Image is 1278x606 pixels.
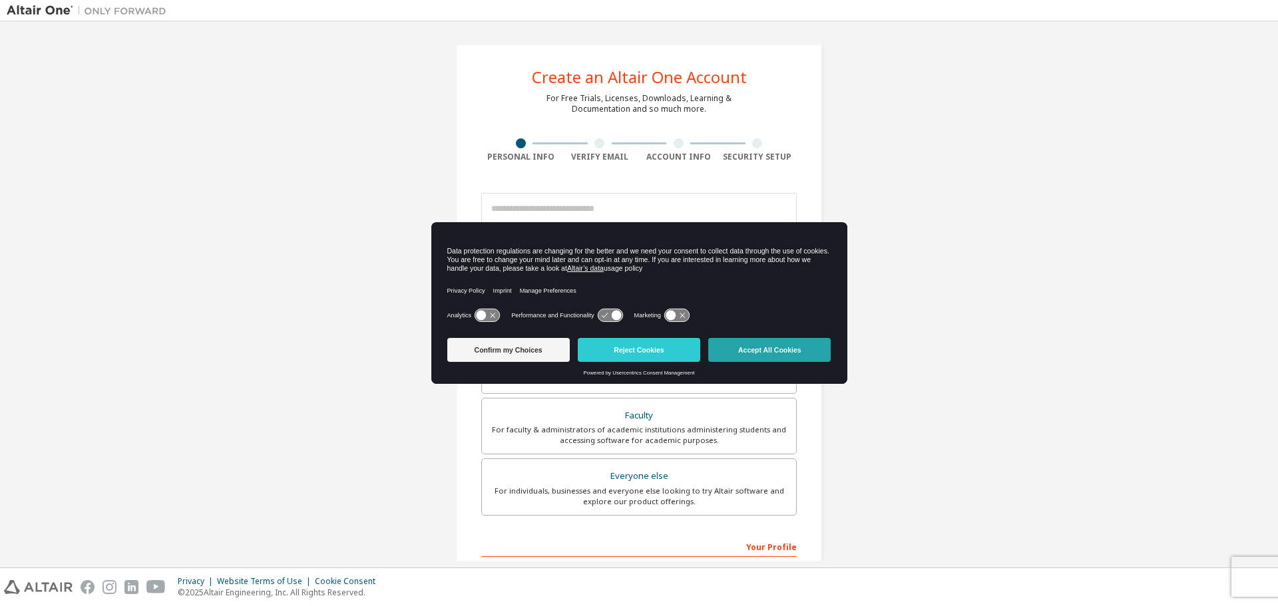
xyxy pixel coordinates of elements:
div: Create an Altair One Account [532,69,747,85]
div: Cookie Consent [315,576,383,587]
div: For Free Trials, Licenses, Downloads, Learning & Documentation and so much more. [546,93,732,114]
div: For faculty & administrators of academic institutions administering students and accessing softwa... [490,424,788,446]
p: © 2025 Altair Engineering, Inc. All Rights Reserved. [178,587,383,598]
div: Everyone else [490,467,788,486]
div: Verify Email [560,152,640,162]
div: Account Info [639,152,718,162]
div: Faculty [490,406,788,425]
div: For individuals, businesses and everyone else looking to try Altair software and explore our prod... [490,486,788,507]
div: Your Profile [481,535,797,557]
img: facebook.svg [81,580,95,594]
img: linkedin.svg [124,580,138,594]
img: altair_logo.svg [4,580,73,594]
img: Altair One [7,4,173,17]
img: instagram.svg [103,580,116,594]
div: Security Setup [718,152,797,162]
div: Website Terms of Use [217,576,315,587]
div: Privacy [178,576,217,587]
div: Personal Info [481,152,560,162]
img: youtube.svg [146,580,166,594]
